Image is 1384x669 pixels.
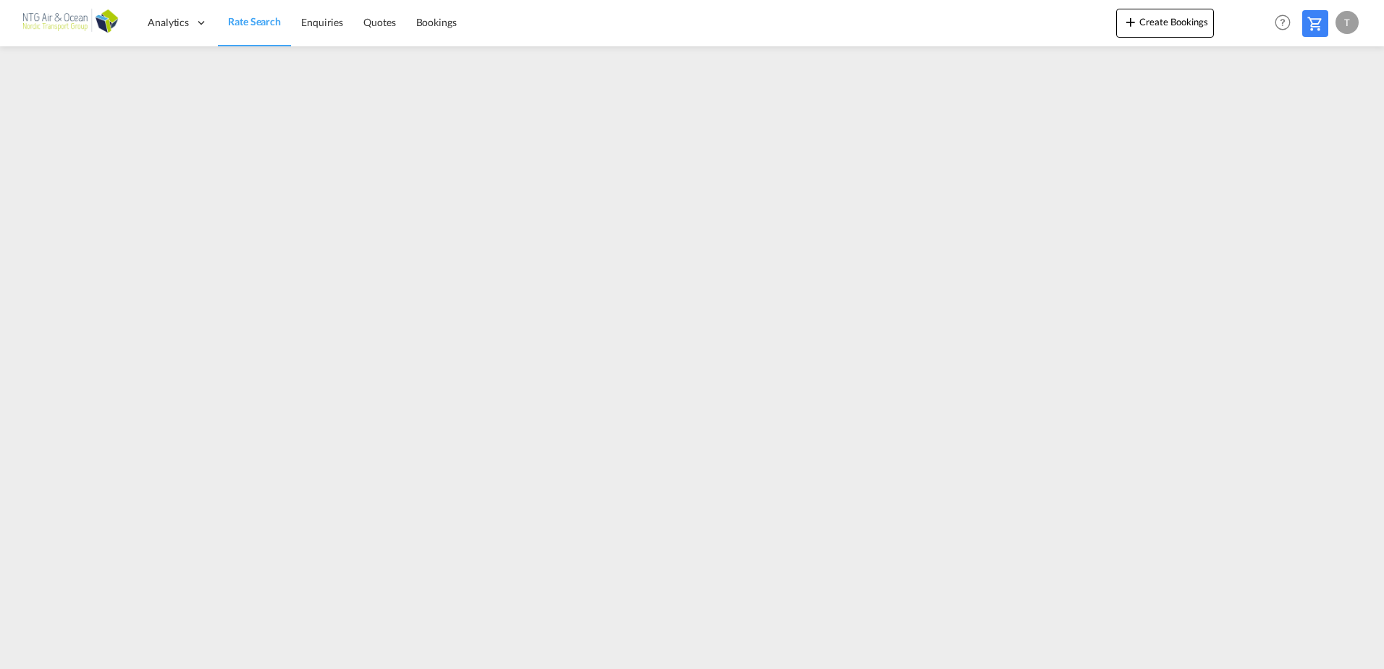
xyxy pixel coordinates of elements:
span: Help [1270,10,1295,35]
span: Quotes [363,16,395,28]
div: Help [1270,10,1302,36]
span: Rate Search [228,15,281,28]
div: t [1336,11,1359,34]
span: Bookings [416,16,457,28]
span: Enquiries [301,16,343,28]
button: icon-plus 400-fgCreate Bookings [1116,9,1214,38]
span: Analytics [148,15,189,30]
md-icon: icon-plus 400-fg [1122,13,1139,30]
img: af31b1c0b01f11ecbc353f8e72265e29.png [22,7,119,39]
